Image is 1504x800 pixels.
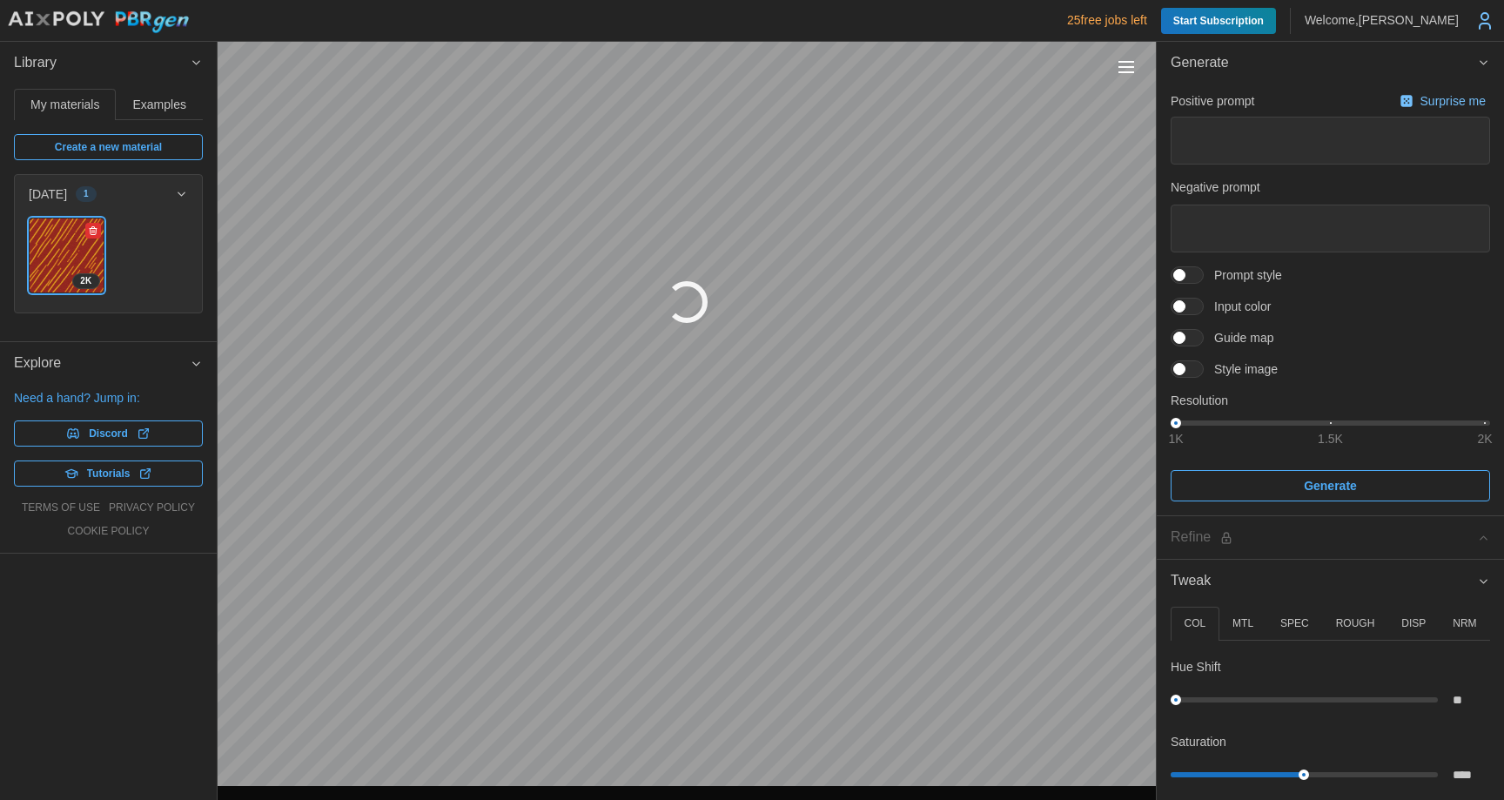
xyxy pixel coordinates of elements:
button: Surprise me [1395,89,1490,113]
p: DISP [1401,616,1426,631]
span: 2 K [80,274,91,288]
img: XDNC1QaxFvVME69gIBfU [30,218,104,292]
a: Start Subscription [1161,8,1276,34]
p: Hue Shift [1171,658,1221,676]
button: [DATE]1 [15,175,202,213]
span: Generate [1304,471,1357,501]
p: Negative prompt [1171,178,1490,196]
img: AIxPoly PBRgen [7,10,190,34]
p: Positive prompt [1171,92,1254,110]
span: My materials [30,98,99,111]
button: Refine [1157,516,1504,559]
p: NRM [1453,616,1476,631]
p: [DATE] [29,185,67,203]
p: SPEC [1280,616,1309,631]
p: Surprise me [1420,92,1489,110]
span: Generate [1171,42,1477,84]
a: Discord [14,420,203,447]
span: Prompt style [1204,266,1282,284]
p: ROUGH [1336,616,1375,631]
a: privacy policy [109,501,195,515]
button: Tweak [1157,560,1504,602]
span: Discord [89,421,128,446]
span: Style image [1204,360,1278,378]
p: Saturation [1171,733,1226,750]
a: Tutorials [14,461,203,487]
span: Input color [1204,298,1271,315]
p: Need a hand? Jump in: [14,389,203,407]
a: XDNC1QaxFvVME69gIBfU2K [29,218,104,293]
button: Toggle viewport controls [1114,55,1138,79]
span: Tutorials [87,461,131,486]
p: MTL [1232,616,1253,631]
span: Library [14,42,190,84]
a: cookie policy [67,524,149,539]
span: Explore [14,342,190,385]
span: 1 [84,187,89,201]
button: Generate [1157,42,1504,84]
a: terms of use [22,501,100,515]
span: Guide map [1204,329,1273,346]
span: Start Subscription [1173,8,1264,34]
p: Resolution [1171,392,1490,409]
button: Generate [1171,470,1490,501]
a: Create a new material [14,134,203,160]
p: Welcome, [PERSON_NAME] [1305,11,1459,29]
div: Generate [1157,84,1504,516]
span: Examples [133,98,186,111]
div: [DATE]1 [15,213,202,313]
div: Refine [1171,527,1477,548]
p: COL [1184,616,1205,631]
span: Create a new material [55,135,162,159]
span: Tweak [1171,560,1477,602]
p: 25 free jobs left [1067,11,1147,29]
